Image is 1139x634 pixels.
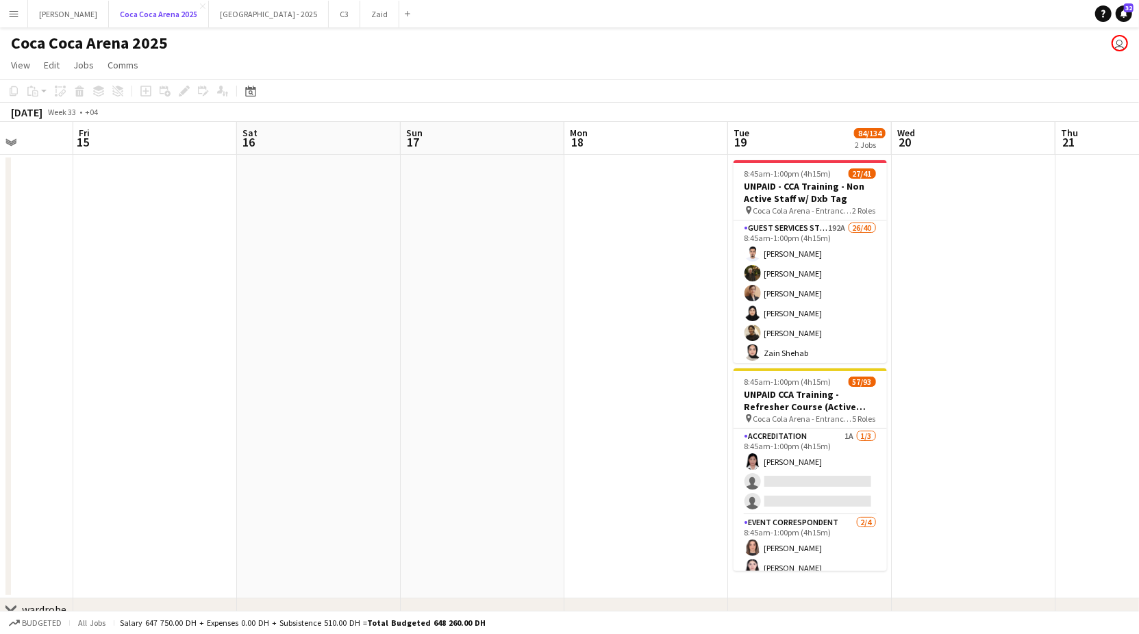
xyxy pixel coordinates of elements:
span: Mon [570,127,588,139]
span: Sun [406,127,423,139]
span: Sat [242,127,258,139]
h1: Coca Coca Arena 2025 [11,33,168,53]
a: Edit [38,56,65,74]
button: Zaid [360,1,399,27]
button: [GEOGRAPHIC_DATA] - 2025 [209,1,329,27]
h3: UNPAID - CCA Training - Non Active Staff w/ Dxb Tag [734,180,887,205]
span: 84/134 [854,128,886,138]
span: 17 [404,134,423,150]
div: [DATE] [11,105,42,119]
span: Budgeted [22,618,62,628]
button: C3 [329,1,360,27]
span: Total Budgeted 648 260.00 DH [367,618,486,628]
h3: UNPAID CCA Training - Refresher Course (Active Staff) [734,388,887,413]
a: View [5,56,36,74]
button: [PERSON_NAME] [28,1,109,27]
span: Wed [897,127,915,139]
span: Edit [44,59,60,71]
span: Coca Cola Arena - Entrance F [753,205,853,216]
span: 19 [731,134,749,150]
div: wardrobe [22,603,66,616]
span: 2 Roles [853,205,876,216]
a: Comms [102,56,144,74]
span: Thu [1061,127,1078,139]
span: 20 [895,134,915,150]
span: View [11,59,30,71]
span: Fri [79,127,90,139]
span: Week 33 [45,107,79,117]
div: +04 [85,107,98,117]
span: 21 [1059,134,1078,150]
span: 16 [240,134,258,150]
app-job-card: 8:45am-1:00pm (4h15m)27/41UNPAID - CCA Training - Non Active Staff w/ Dxb Tag Coca Cola Arena - E... [734,160,887,363]
span: 5 Roles [853,414,876,424]
app-user-avatar: Kate Oliveros [1112,35,1128,51]
app-card-role: Event Correspondent2/48:45am-1:00pm (4h15m)[PERSON_NAME][PERSON_NAME] [734,515,887,621]
span: 18 [568,134,588,150]
a: 32 [1116,5,1132,22]
span: Jobs [73,59,94,71]
a: Jobs [68,56,99,74]
span: Comms [108,59,138,71]
button: Coca Coca Arena 2025 [109,1,209,27]
div: 2 Jobs [855,140,885,150]
button: Budgeted [7,616,64,631]
span: 8:45am-1:00pm (4h15m) [744,168,831,179]
span: Tue [734,127,749,139]
span: 15 [77,134,90,150]
span: 8:45am-1:00pm (4h15m) [744,377,831,387]
span: 57/93 [849,377,876,387]
app-job-card: 8:45am-1:00pm (4h15m)57/93UNPAID CCA Training - Refresher Course (Active Staff) Coca Cola Arena -... [734,368,887,571]
span: 27/41 [849,168,876,179]
span: Coca Cola Arena - Entrance F [753,414,853,424]
span: 32 [1124,3,1134,12]
app-card-role: Accreditation1A1/38:45am-1:00pm (4h15m)[PERSON_NAME] [734,429,887,515]
div: Salary 647 750.00 DH + Expenses 0.00 DH + Subsistence 510.00 DH = [120,618,486,628]
span: All jobs [75,618,108,628]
